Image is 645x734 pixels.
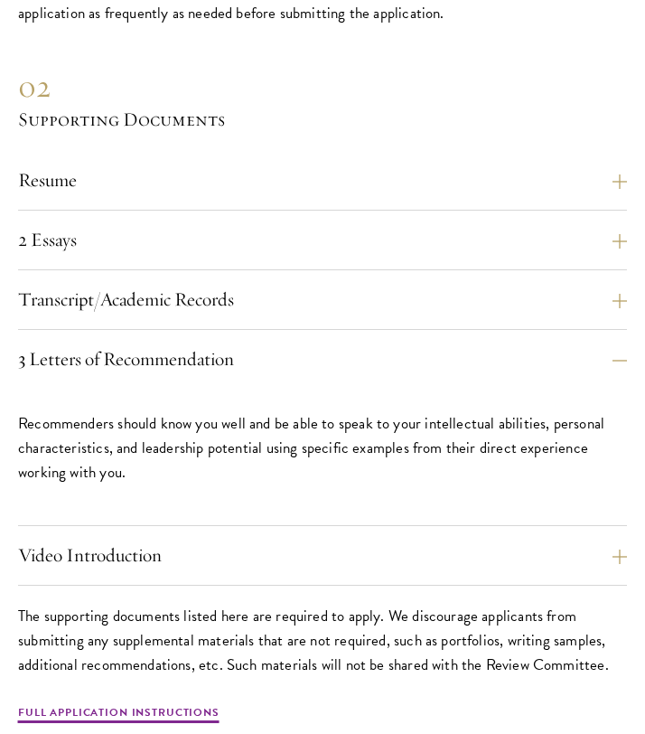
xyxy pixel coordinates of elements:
p: The supporting documents listed here are required to apply. We discourage applicants from submitt... [18,604,627,677]
h3: Supporting Documents [18,108,627,133]
button: Resume [18,165,627,195]
button: 3 Letters of Recommendation [18,344,627,374]
button: Transcript/Academic Records [18,285,627,315]
button: Video Introduction [18,541,627,570]
p: Recommenders should know you well and be able to speak to your intellectual abilities, personal c... [18,411,627,485]
button: 2 Essays [18,225,627,255]
div: 02 [18,66,627,108]
a: Full Application Instructions [18,704,220,726]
